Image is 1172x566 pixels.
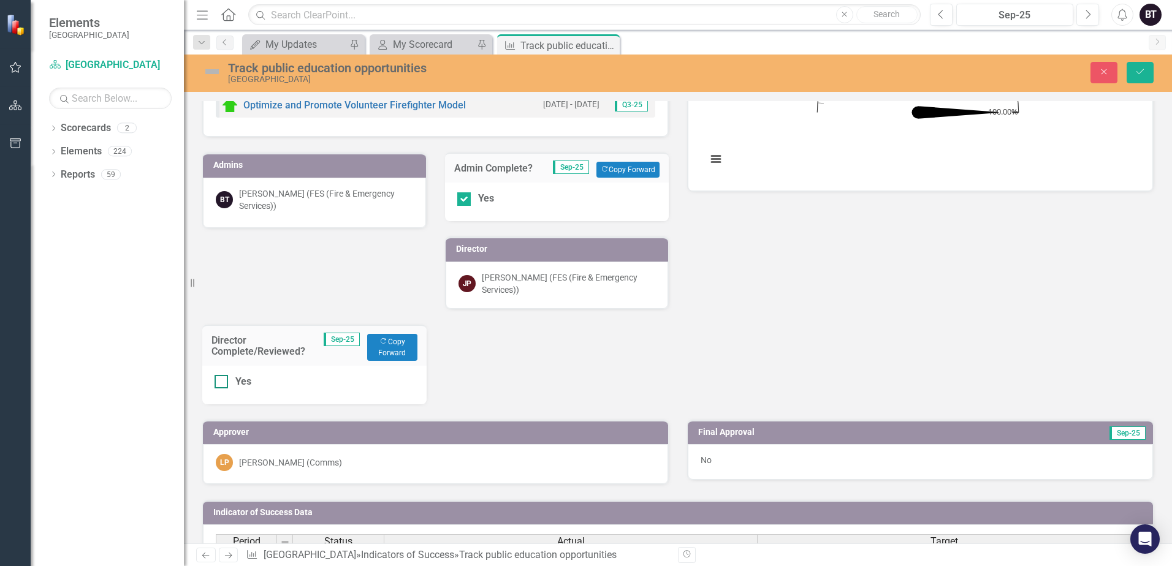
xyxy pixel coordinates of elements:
[213,508,1147,517] h3: Indicator of Success Data
[873,9,900,19] span: Search
[956,4,1073,26] button: Sep-25
[49,15,129,30] span: Elements
[553,160,589,174] span: Sep-25
[707,151,725,168] button: View chart menu, Chart
[930,536,958,547] span: Target
[228,61,736,75] div: Track public education opportunities
[393,37,474,52] div: My Scorecard
[701,455,712,465] span: No
[596,162,660,178] button: Copy Forward
[856,6,918,23] button: Search
[49,58,172,72] a: [GEOGRAPHIC_DATA]
[211,335,324,357] h3: Director Complete/Reviewed?
[988,105,1018,116] text: 100.00%
[235,375,251,389] div: Yes
[117,123,137,134] div: 2
[239,456,342,469] div: [PERSON_NAME] (Comms)
[543,99,599,110] small: [DATE] - [DATE]
[459,549,617,560] div: Track public education opportunities
[213,160,420,170] h3: Admins
[49,88,172,109] input: Search Below...
[264,549,356,560] a: [GEOGRAPHIC_DATA]
[213,428,662,437] h3: Approver
[248,4,921,26] input: Search ClearPoint...
[698,428,968,437] h3: Final Approval
[361,549,454,560] a: Indicators of Success
[233,536,261,547] span: Period
[478,192,494,206] div: Yes
[223,97,237,112] img: Above Target
[3,3,921,18] p: Fire & Emergency Services consistently monitors and tracks emerging public education opportunitie...
[1140,4,1162,26] button: BT
[202,62,222,81] img: Not Defined
[239,187,413,212] div: [PERSON_NAME] (FES (Fire & Emergency Services))
[246,548,669,562] div: » »
[324,333,360,346] span: Sep-25
[918,106,999,118] path: No value. Actual.
[101,169,121,179] div: 59
[367,334,417,361] button: Copy Forward
[243,99,466,111] a: Optimize and Promote Volunteer Firefighter Model
[61,121,111,135] a: Scorecards
[6,14,28,36] img: ClearPoint Strategy
[520,38,617,53] div: Track public education opportunities
[61,145,102,159] a: Elements
[265,37,346,52] div: My Updates
[280,537,290,547] img: 8DAGhfEEPCf229AAAAAElFTkSuQmCC
[216,191,233,208] div: BT
[245,37,346,52] a: My Updates
[228,75,736,84] div: [GEOGRAPHIC_DATA]
[49,30,129,40] small: [GEOGRAPHIC_DATA]
[108,146,132,157] div: 224
[482,271,656,296] div: [PERSON_NAME] (FES (Fire & Emergency Services))
[61,168,95,182] a: Reports
[373,37,474,52] a: My Scorecard
[456,244,663,254] h3: Director
[459,275,476,292] div: JP
[961,8,1069,23] div: Sep-25
[1130,524,1160,554] div: Open Intercom Messenger
[454,163,541,174] h3: Admin Complete?
[324,536,352,547] span: Status
[1109,426,1146,440] span: Sep-25
[557,536,585,547] span: Actual
[216,454,233,471] div: LP
[615,98,648,111] span: Q3-25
